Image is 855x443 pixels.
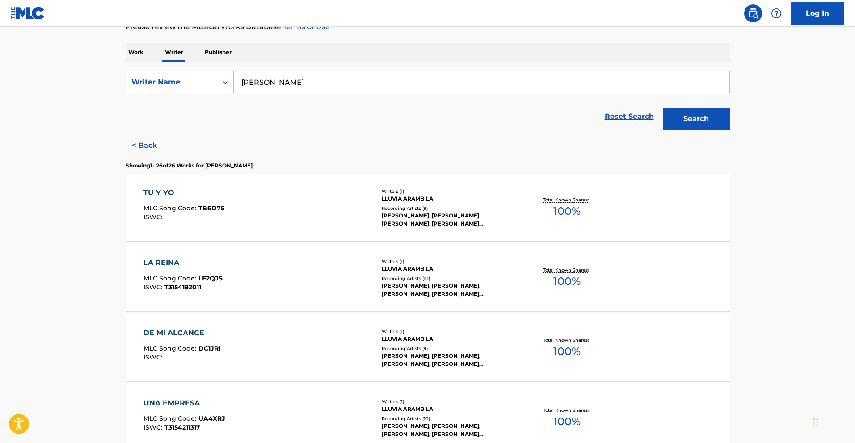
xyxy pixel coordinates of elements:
[767,4,785,22] div: Help
[143,258,223,268] div: LA REINA
[553,343,581,359] span: 100 %
[382,205,517,212] div: Recording Artists ( 9 )
[126,244,730,311] a: LA REINAMLC Song Code:LF2QJSISWC:T3154192011Writers (1)LLUVIA ARAMBILARecording Artists (10)[PERS...
[771,8,782,19] img: help
[143,204,198,212] span: MLC Song Code :
[543,267,591,273] p: Total Known Shares:
[382,212,517,228] div: [PERSON_NAME], [PERSON_NAME], [PERSON_NAME], [PERSON_NAME], [PERSON_NAME]
[198,344,221,352] span: DC1JRI
[553,414,581,430] span: 100 %
[543,407,591,414] p: Total Known Shares:
[131,77,212,88] div: Writer Name
[791,2,844,25] a: Log In
[143,423,164,431] span: ISWC :
[164,423,200,431] span: T3154211317
[143,398,225,409] div: UNA EMPRESA
[553,203,581,219] span: 100 %
[382,195,517,203] div: LLUVIA ARAMBILA
[143,274,198,282] span: MLC Song Code :
[663,108,730,130] button: Search
[382,282,517,298] div: [PERSON_NAME], [PERSON_NAME], [PERSON_NAME], [PERSON_NAME], [PERSON_NAME]
[382,188,517,195] div: Writers ( 1 )
[543,337,591,343] p: Total Known Shares:
[198,274,223,282] span: LF2QJS
[11,7,45,20] img: MLC Logo
[164,283,201,291] span: T3154192011
[143,213,164,221] span: ISWC :
[126,162,253,170] p: Showing 1 - 26 of 26 Works for [PERSON_NAME]
[813,409,818,436] div: Drag
[382,328,517,335] div: Writers ( 1 )
[553,273,581,289] span: 100 %
[162,43,186,62] p: Writer
[126,134,179,157] button: < Back
[126,43,146,62] p: Work
[382,398,517,405] div: Writers ( 1 )
[382,422,517,438] div: [PERSON_NAME], [PERSON_NAME], [PERSON_NAME], [PERSON_NAME], [PERSON_NAME]
[382,265,517,273] div: LLUVIA ARAMBILA
[744,4,762,22] a: Public Search
[810,400,855,443] iframe: Chat Widget
[382,335,517,343] div: LLUVIA ARAMBILA
[382,258,517,265] div: Writers ( 1 )
[198,204,224,212] span: TB6D75
[143,328,221,339] div: DE MI ALCANCE
[382,275,517,282] div: Recording Artists ( 10 )
[143,344,198,352] span: MLC Song Code :
[126,314,730,381] a: DE MI ALCANCEMLC Song Code:DC1JRIISWC:Writers (1)LLUVIA ARAMBILARecording Artists (9)[PERSON_NAME...
[382,415,517,422] div: Recording Artists ( 10 )
[382,405,517,413] div: LLUVIA ARAMBILA
[748,8,758,19] img: search
[202,43,234,62] p: Publisher
[143,283,164,291] span: ISWC :
[382,345,517,352] div: Recording Artists ( 9 )
[143,414,198,422] span: MLC Song Code :
[382,352,517,368] div: [PERSON_NAME], [PERSON_NAME], [PERSON_NAME], [PERSON_NAME], [PERSON_NAME]
[126,71,730,134] form: Search Form
[600,107,658,126] a: Reset Search
[543,196,591,203] p: Total Known Shares:
[126,21,730,32] p: Please review the Musical Works Database
[143,353,164,361] span: ISWC :
[198,414,225,422] span: UA4XRJ
[126,174,730,241] a: TU Y YOMLC Song Code:TB6D75ISWC:Writers (1)LLUVIA ARAMBILARecording Artists (9)[PERSON_NAME], [PE...
[143,188,224,198] div: TU Y YO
